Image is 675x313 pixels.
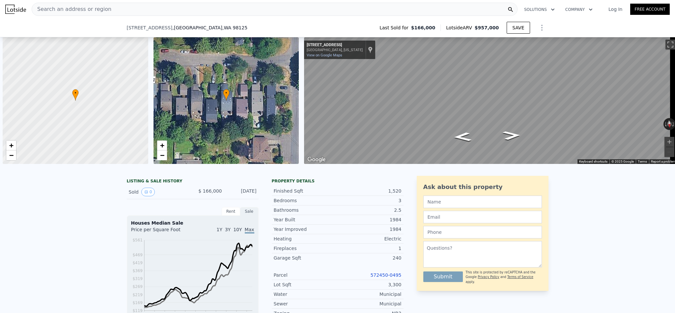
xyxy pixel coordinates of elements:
[423,226,542,238] input: Phone
[132,300,143,305] tspan: $169
[127,24,173,31] span: [STREET_ADDRESS]
[222,25,247,30] span: , WA 98125
[274,272,338,278] div: Parcel
[141,188,155,196] button: View historical data
[307,48,363,52] div: [GEOGRAPHIC_DATA], [US_STATE]
[5,5,26,14] img: Lotside
[132,284,143,289] tspan: $269
[223,89,230,101] div: •
[131,220,254,226] div: Houses Median Sale
[423,196,542,208] input: Name
[507,275,533,279] a: Terms of Service
[507,22,530,34] button: SAVE
[666,118,673,130] button: Reset the view
[274,245,338,252] div: Fireplaces
[132,293,143,297] tspan: $219
[72,89,79,101] div: •
[223,90,230,96] span: •
[338,281,402,288] div: 3,300
[446,24,474,31] span: Lotside ARV
[132,261,143,265] tspan: $419
[132,276,143,281] tspan: $319
[274,300,338,307] div: Sewer
[519,4,560,16] button: Solutions
[611,160,634,163] span: © 2025 Google
[338,226,402,233] div: 1984
[446,130,479,144] path: Go East, NE 113th St
[664,137,674,147] button: Zoom in
[160,151,164,159] span: −
[172,24,247,31] span: , [GEOGRAPHIC_DATA]
[6,141,16,150] a: Zoom in
[274,235,338,242] div: Heating
[478,275,499,279] a: Privacy Policy
[495,129,528,142] path: Go West, NE 113th St
[630,4,670,15] a: Free Account
[72,90,79,96] span: •
[423,182,542,192] div: Ask about this property
[579,159,607,164] button: Keyboard shortcuts
[245,227,254,234] span: Max
[560,4,598,16] button: Company
[274,197,338,204] div: Bedrooms
[338,235,402,242] div: Electric
[6,150,16,160] a: Zoom out
[131,226,193,237] div: Price per Square Foot
[338,188,402,194] div: 1,520
[638,160,647,163] a: Terms (opens in new tab)
[274,207,338,213] div: Bathrooms
[306,155,327,164] img: Google
[9,141,14,149] span: +
[423,271,463,282] button: Submit
[272,178,404,184] div: Property details
[233,227,242,232] span: 10Y
[216,227,222,232] span: 1Y
[240,207,259,216] div: Sale
[601,6,630,13] a: Log In
[338,216,402,223] div: 1984
[274,188,338,194] div: Finished Sqft
[338,197,402,204] div: 3
[664,147,674,157] button: Zoom out
[338,291,402,297] div: Municipal
[225,227,231,232] span: 3Y
[198,188,222,194] span: $ 166,000
[157,150,167,160] a: Zoom out
[380,24,411,31] span: Last Sold for
[465,270,542,284] div: This site is protected by reCAPTCHA and the Google and apply.
[132,308,143,313] tspan: $119
[227,188,257,196] div: [DATE]
[132,268,143,273] tspan: $369
[274,216,338,223] div: Year Built
[338,300,402,307] div: Municipal
[411,24,436,31] span: $166,000
[338,245,402,252] div: 1
[274,291,338,297] div: Water
[274,226,338,233] div: Year Improved
[127,178,259,185] div: LISTING & SALE HISTORY
[222,207,240,216] div: Rent
[307,43,363,48] div: [STREET_ADDRESS]
[274,281,338,288] div: Lot Sqft
[157,141,167,150] a: Zoom in
[307,53,342,57] a: View on Google Maps
[160,141,164,149] span: +
[423,211,542,223] input: Email
[368,46,373,53] a: Show location on map
[9,151,14,159] span: −
[338,255,402,261] div: 240
[535,21,548,34] button: Show Options
[132,253,143,257] tspan: $469
[274,255,338,261] div: Garage Sqft
[475,25,499,30] span: $957,000
[132,238,143,242] tspan: $561
[338,207,402,213] div: 2.5
[32,5,111,13] span: Search an address or region
[129,188,187,196] div: Sold
[370,272,401,278] a: 572450-0495
[663,118,667,130] button: Rotate counterclockwise
[306,155,327,164] a: Open this area in Google Maps (opens a new window)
